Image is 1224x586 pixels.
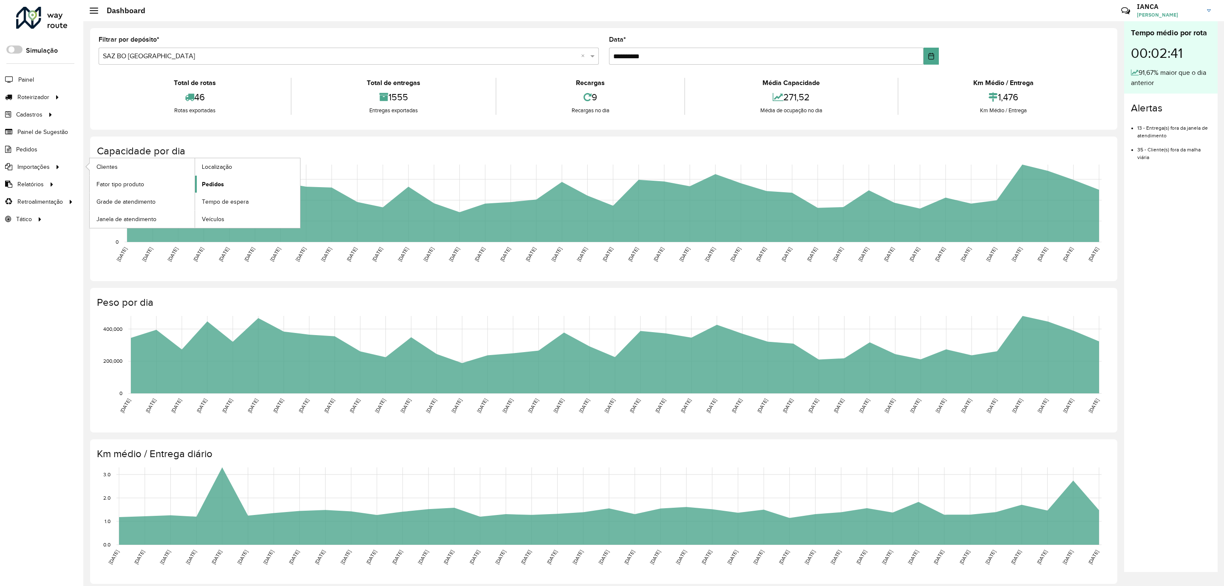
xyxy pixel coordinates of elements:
text: [DATE] [417,549,429,565]
text: [DATE] [320,246,332,262]
text: [DATE] [1036,246,1048,262]
text: [DATE] [442,549,455,565]
text: [DATE] [654,398,666,414]
div: Tempo médio por rota [1131,27,1211,39]
span: Fator tipo produto [96,180,144,189]
text: [DATE] [780,246,793,262]
span: Painel [18,75,34,84]
text: [DATE] [1087,246,1099,262]
text: 2.0 [103,495,110,501]
text: [DATE] [578,398,590,414]
text: [DATE] [422,246,435,262]
span: Localização [202,162,232,171]
span: Veículos [202,215,224,224]
text: [DATE] [269,246,281,262]
text: [DATE] [499,246,511,262]
text: [DATE] [501,398,514,414]
div: 271,52 [687,88,895,106]
text: [DATE] [323,398,335,414]
text: [DATE] [185,549,197,565]
text: [DATE] [552,398,565,414]
text: [DATE] [726,549,739,565]
text: [DATE] [984,549,997,565]
div: Total de entregas [294,78,493,88]
div: Total de rotas [101,78,289,88]
text: [DATE] [884,398,896,414]
text: [DATE] [804,549,816,565]
text: [DATE] [907,549,919,565]
text: [DATE] [550,246,563,262]
li: 13 - Entrega(s) fora da janela de atendimento [1137,118,1211,139]
span: [PERSON_NAME] [1137,11,1201,19]
text: [DATE] [115,246,127,262]
span: Pedidos [16,145,37,154]
h4: Capacidade por dia [97,145,1109,157]
a: Grade de atendimento [90,193,195,210]
text: [DATE] [881,549,893,565]
text: 0.0 [103,542,110,547]
text: [DATE] [680,398,692,414]
text: [DATE] [425,398,437,414]
text: [DATE] [144,398,157,414]
div: Média de ocupação no dia [687,106,895,115]
h4: Km médio / Entrega diário [97,448,1109,460]
text: [DATE] [985,246,997,262]
text: [DATE] [1011,398,1023,414]
span: Importações [17,162,50,171]
text: [DATE] [855,549,867,565]
text: [DATE] [807,398,819,414]
label: Simulação [26,46,58,56]
div: 00:02:41 [1131,39,1211,68]
text: [DATE] [932,549,945,565]
text: [DATE] [346,246,358,262]
text: [DATE] [830,549,842,565]
text: [DATE] [883,246,895,262]
h3: IANCA [1137,3,1201,11]
text: [DATE] [778,549,790,565]
text: [DATE] [448,246,460,262]
div: Média Capacidade [687,78,895,88]
text: 0 [116,239,119,245]
text: [DATE] [705,398,717,414]
text: [DATE] [371,246,383,262]
text: [DATE] [652,246,665,262]
text: [DATE] [288,549,300,565]
div: 1,476 [901,88,1107,106]
text: [DATE] [295,246,307,262]
text: [DATE] [1036,549,1048,565]
span: Clear all [581,51,588,61]
text: 400,000 [103,326,122,332]
a: Janela de atendimento [90,211,195,228]
span: Clientes [96,162,118,171]
text: [DATE] [340,549,352,565]
text: [DATE] [473,246,486,262]
a: Localização [195,158,300,175]
text: [DATE] [1062,398,1074,414]
text: [DATE] [700,549,713,565]
div: Recargas [499,78,682,88]
text: [DATE] [601,246,614,262]
text: [DATE] [348,398,361,414]
text: [DATE] [397,246,409,262]
text: [DATE] [221,398,233,414]
text: [DATE] [391,549,403,565]
text: [DATE] [833,398,845,414]
a: Clientes [90,158,195,175]
text: [DATE] [603,398,615,414]
span: Grade de atendimento [96,197,156,206]
text: [DATE] [476,398,488,414]
text: [DATE] [908,246,921,262]
text: [DATE] [1037,398,1049,414]
text: [DATE] [1062,549,1074,565]
text: [DATE] [782,398,794,414]
text: [DATE] [960,398,972,414]
text: [DATE] [729,246,742,262]
text: [DATE] [986,398,998,414]
span: Janela de atendimento [96,215,156,224]
text: [DATE] [468,549,481,565]
span: Pedidos [202,180,224,189]
text: [DATE] [1087,549,1099,565]
text: [DATE] [374,398,386,414]
span: Cadastros [16,110,42,119]
text: [DATE] [108,549,120,565]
